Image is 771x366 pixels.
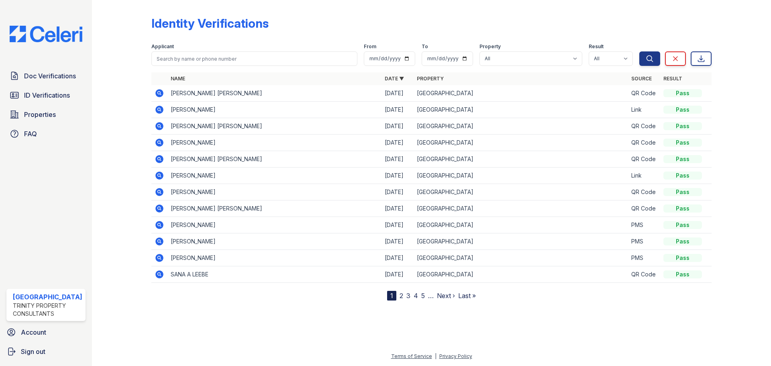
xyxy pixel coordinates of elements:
td: [PERSON_NAME] [167,217,381,233]
td: [DATE] [381,135,414,151]
td: PMS [628,250,660,266]
td: [DATE] [381,200,414,217]
a: Property [417,76,444,82]
td: [PERSON_NAME] [167,233,381,250]
a: Account [3,324,89,340]
label: From [364,43,376,50]
td: QR Code [628,151,660,168]
a: Sign out [3,344,89,360]
span: Doc Verifications [24,71,76,81]
div: Pass [663,122,702,130]
td: [DATE] [381,250,414,266]
td: [GEOGRAPHIC_DATA] [414,135,628,151]
td: [GEOGRAPHIC_DATA] [414,217,628,233]
td: [GEOGRAPHIC_DATA] [414,85,628,102]
td: [PERSON_NAME] [167,102,381,118]
div: 1 [387,291,396,301]
a: Result [663,76,682,82]
td: [GEOGRAPHIC_DATA] [414,184,628,200]
td: [PERSON_NAME] [167,135,381,151]
span: Properties [24,110,56,119]
td: [DATE] [381,151,414,168]
td: [GEOGRAPHIC_DATA] [414,151,628,168]
a: Properties [6,106,86,123]
td: [DATE] [381,118,414,135]
div: Pass [663,89,702,97]
input: Search by name or phone number [151,51,357,66]
td: [PERSON_NAME] [PERSON_NAME] [167,118,381,135]
td: QR Code [628,200,660,217]
div: Pass [663,106,702,114]
td: QR Code [628,266,660,283]
a: Last » [458,292,476,300]
td: [GEOGRAPHIC_DATA] [414,200,628,217]
td: QR Code [628,135,660,151]
div: Pass [663,237,702,245]
a: Doc Verifications [6,68,86,84]
td: [GEOGRAPHIC_DATA] [414,168,628,184]
a: Privacy Policy [439,353,472,359]
img: CE_Logo_Blue-a8612792a0a2168367f1c8372b55b34899dd931a85d93a1a3d3e32e68fde9ad4.png [3,26,89,42]
td: [DATE] [381,233,414,250]
div: | [435,353,436,359]
td: [GEOGRAPHIC_DATA] [414,102,628,118]
a: Next › [437,292,455,300]
div: Identity Verifications [151,16,269,31]
span: Account [21,327,46,337]
td: PMS [628,233,660,250]
td: [PERSON_NAME] [PERSON_NAME] [167,85,381,102]
div: Pass [663,188,702,196]
td: [PERSON_NAME] [167,250,381,266]
td: [DATE] [381,168,414,184]
td: [GEOGRAPHIC_DATA] [414,233,628,250]
td: Link [628,168,660,184]
label: Applicant [151,43,174,50]
a: ID Verifications [6,87,86,103]
a: 2 [400,292,403,300]
div: Pass [663,204,702,213]
span: … [428,291,434,301]
div: Pass [663,254,702,262]
td: [PERSON_NAME] [PERSON_NAME] [167,151,381,168]
label: Property [479,43,501,50]
td: [DATE] [381,217,414,233]
td: SANA A LEEBE [167,266,381,283]
a: Terms of Service [391,353,432,359]
span: ID Verifications [24,90,70,100]
td: QR Code [628,184,660,200]
td: Link [628,102,660,118]
div: Pass [663,139,702,147]
td: [DATE] [381,184,414,200]
a: 3 [406,292,410,300]
a: FAQ [6,126,86,142]
div: Pass [663,221,702,229]
td: [PERSON_NAME] [PERSON_NAME] [167,200,381,217]
a: 5 [421,292,425,300]
td: QR Code [628,85,660,102]
td: [GEOGRAPHIC_DATA] [414,118,628,135]
span: Sign out [21,347,45,356]
div: Pass [663,270,702,278]
div: Pass [663,155,702,163]
div: Pass [663,172,702,180]
a: Name [171,76,185,82]
td: [PERSON_NAME] [167,184,381,200]
label: To [422,43,428,50]
td: [DATE] [381,85,414,102]
a: Date ▼ [385,76,404,82]
a: 4 [414,292,418,300]
td: [GEOGRAPHIC_DATA] [414,250,628,266]
td: [DATE] [381,266,414,283]
a: Source [631,76,652,82]
td: [GEOGRAPHIC_DATA] [414,266,628,283]
td: PMS [628,217,660,233]
div: [GEOGRAPHIC_DATA] [13,292,82,302]
div: Trinity Property Consultants [13,302,82,318]
td: [PERSON_NAME] [167,168,381,184]
span: FAQ [24,129,37,139]
td: [DATE] [381,102,414,118]
label: Result [589,43,604,50]
td: QR Code [628,118,660,135]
